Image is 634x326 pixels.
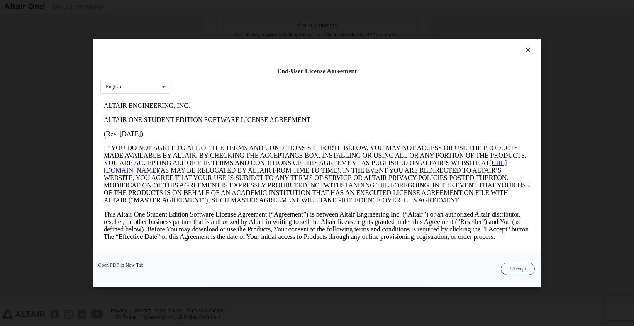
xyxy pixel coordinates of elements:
[3,61,407,75] a: [URL][DOMAIN_NAME]
[100,67,534,75] div: End-User License Agreement
[3,46,430,105] p: IF YOU DO NOT AGREE TO ALL OF THE TERMS AND CONDITIONS SET FORTH BELOW, YOU MAY NOT ACCESS OR USE...
[3,17,430,25] p: ALTAIR ONE STUDENT EDITION SOFTWARE LICENSE AGREEMENT
[98,263,144,268] a: Open PDF in New Tab
[106,84,121,89] div: English
[3,112,430,142] p: This Altair One Student Edition Software License Agreement (“Agreement”) is between Altair Engine...
[3,32,430,39] p: (Rev. [DATE])
[3,3,430,11] p: ALTAIR ENGINEERING, INC.
[501,263,535,275] button: I Accept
